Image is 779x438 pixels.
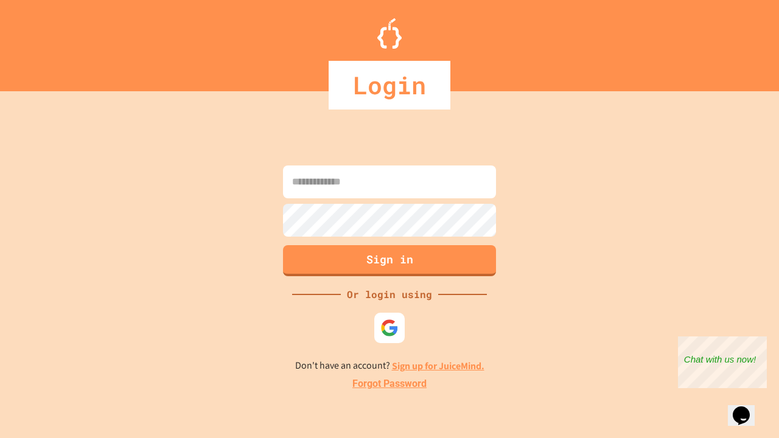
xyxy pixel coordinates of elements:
a: Forgot Password [352,377,427,391]
div: Login [329,61,450,109]
iframe: chat widget [678,336,767,388]
iframe: chat widget [728,389,767,426]
p: Don't have an account? [295,358,484,374]
button: Sign in [283,245,496,276]
img: google-icon.svg [380,319,399,337]
div: Or login using [341,287,438,302]
img: Logo.svg [377,18,402,49]
a: Sign up for JuiceMind. [392,360,484,372]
